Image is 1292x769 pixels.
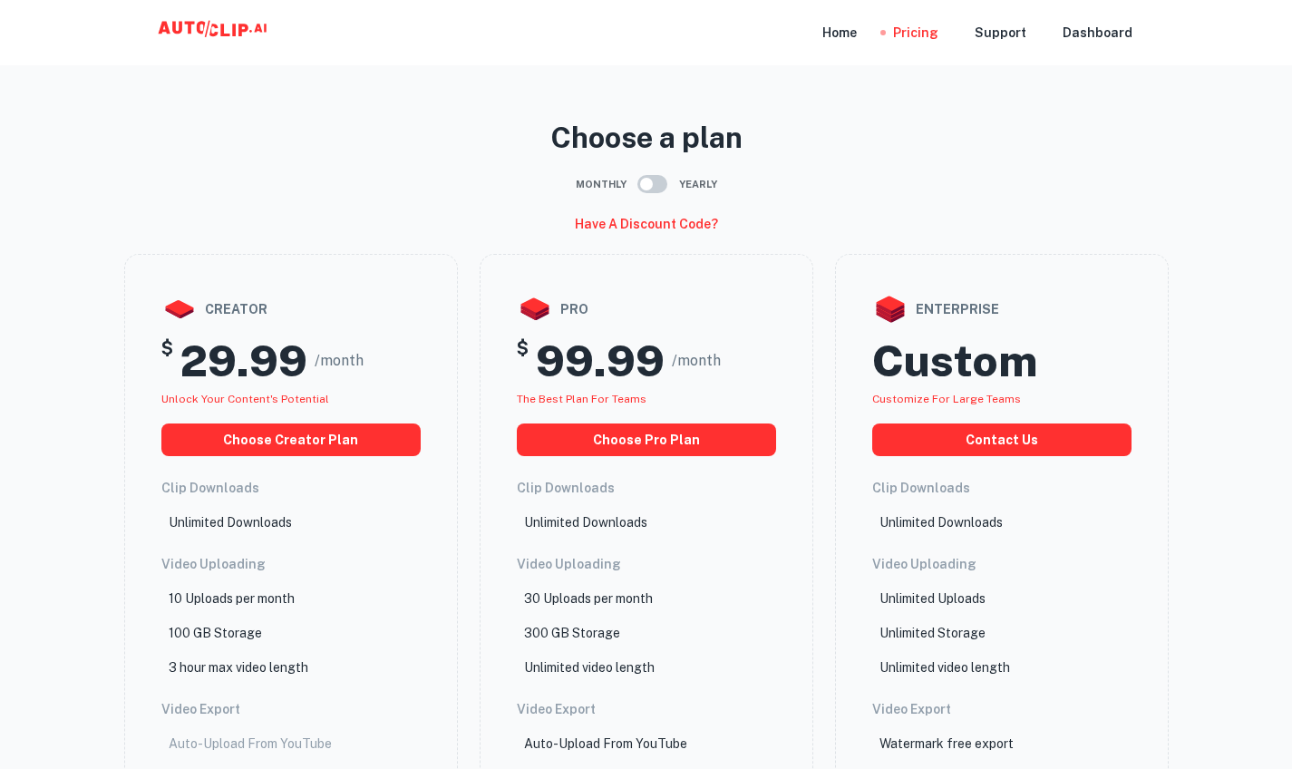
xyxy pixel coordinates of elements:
h6: Clip Downloads [517,478,776,498]
h6: Video Uploading [161,554,421,574]
button: choose pro plan [517,423,776,456]
p: Unlimited video length [524,657,655,677]
p: 10 Uploads per month [169,589,295,608]
h6: Video Export [872,699,1132,719]
button: Have a discount code? [568,209,725,239]
button: Contact us [872,423,1132,456]
h2: Custom [872,335,1037,387]
h2: 29.99 [180,335,307,387]
p: 3 hour max video length [169,657,308,677]
div: creator [161,291,421,327]
span: /month [315,350,364,372]
div: enterprise [872,291,1132,327]
span: Customize for large teams [872,393,1021,405]
h6: Clip Downloads [161,478,421,498]
p: Unlimited Downloads [879,512,1003,532]
div: pro [517,291,776,327]
h6: Have a discount code? [575,214,718,234]
h6: Video Uploading [517,554,776,574]
span: The best plan for teams [517,393,646,405]
p: Unlimited Uploads [879,589,986,608]
p: 300 GB Storage [524,623,620,643]
span: Yearly [679,177,717,192]
h5: $ [161,335,173,387]
h6: Video Export [161,699,421,719]
p: 100 GB Storage [169,623,262,643]
p: Choose a plan [124,116,1169,160]
h6: Video Export [517,699,776,719]
p: Auto-Upload From YouTube [169,734,332,754]
span: Monthly [576,177,627,192]
p: Auto-Upload From YouTube [524,734,687,754]
h6: Video Uploading [872,554,1132,574]
p: 30 Uploads per month [524,589,653,608]
p: Unlimited Storage [879,623,986,643]
p: Watermark free export [879,734,1014,754]
span: /month [672,350,721,372]
p: Unlimited video length [879,657,1010,677]
h5: $ [517,335,529,387]
button: choose creator plan [161,423,421,456]
h6: Clip Downloads [872,478,1132,498]
h2: 99.99 [536,335,665,387]
p: Unlimited Downloads [524,512,647,532]
span: Unlock your Content's potential [161,393,329,405]
p: Unlimited Downloads [169,512,292,532]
